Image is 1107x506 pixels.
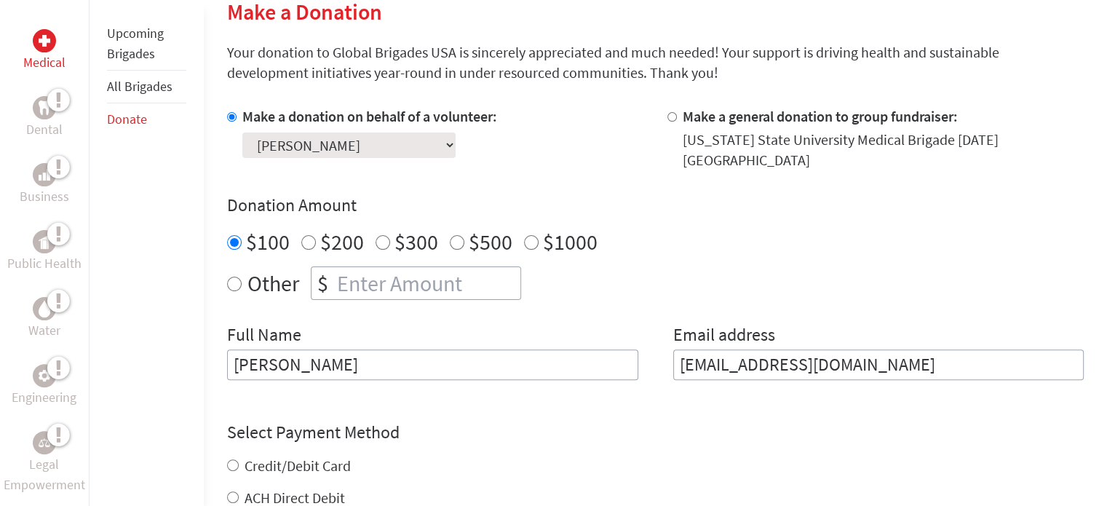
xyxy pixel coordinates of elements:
img: Medical [39,35,50,47]
div: Public Health [33,230,56,253]
a: Legal EmpowermentLegal Empowerment [3,431,86,495]
label: $100 [246,228,290,256]
img: Public Health [39,234,50,249]
p: Dental [26,119,63,140]
li: All Brigades [107,71,186,103]
input: Your Email [673,349,1084,380]
h4: Donation Amount [227,194,1084,217]
input: Enter Amount [334,267,520,299]
a: MedicalMedical [23,29,66,73]
label: Credit/Debit Card [245,456,351,475]
p: Medical [23,52,66,73]
a: Public HealthPublic Health [7,230,82,274]
label: $500 [469,228,512,256]
img: Water [39,300,50,317]
div: Dental [33,96,56,119]
label: $300 [394,228,438,256]
div: [US_STATE] State University Medical Brigade [DATE] [GEOGRAPHIC_DATA] [683,130,1084,170]
div: Medical [33,29,56,52]
a: All Brigades [107,78,172,95]
div: $ [312,267,334,299]
a: WaterWater [28,297,60,341]
div: Business [33,163,56,186]
label: $200 [320,228,364,256]
p: Your donation to Global Brigades USA is sincerely appreciated and much needed! Your support is dr... [227,42,1084,83]
div: Legal Empowerment [33,431,56,454]
p: Legal Empowerment [3,454,86,495]
label: Email address [673,323,775,349]
li: Donate [107,103,186,135]
p: Water [28,320,60,341]
p: Public Health [7,253,82,274]
label: Make a general donation to group fundraiser: [683,107,958,125]
a: BusinessBusiness [20,163,69,207]
h4: Select Payment Method [227,421,1084,444]
label: Full Name [227,323,301,349]
div: Water [33,297,56,320]
img: Business [39,169,50,181]
img: Legal Empowerment [39,438,50,447]
li: Upcoming Brigades [107,17,186,71]
img: Engineering [39,370,50,382]
a: EngineeringEngineering [12,364,76,408]
img: Dental [39,100,50,114]
p: Business [20,186,69,207]
label: Other [247,266,299,300]
a: Donate [107,111,147,127]
a: Upcoming Brigades [107,25,164,62]
input: Enter Full Name [227,349,638,380]
div: Engineering [33,364,56,387]
p: Engineering [12,387,76,408]
label: $1000 [543,228,598,256]
label: Make a donation on behalf of a volunteer: [242,107,497,125]
a: DentalDental [26,96,63,140]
